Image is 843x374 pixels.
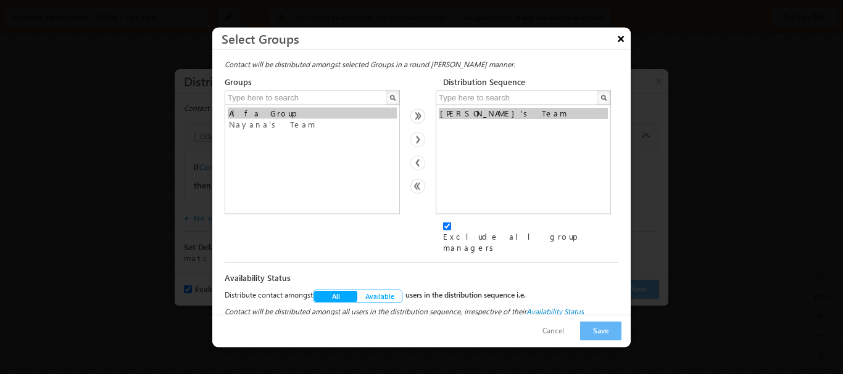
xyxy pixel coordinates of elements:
span: Available [365,291,395,300]
h3: Select Groups [222,27,631,49]
label: Contact will be distributed amongst all users in the distribution sequence, irrespective of their [225,306,618,317]
img: Search [389,94,396,100]
button: All [314,290,358,302]
button: Available [357,290,402,302]
div: users in the distribution sequence i.e. [405,289,560,303]
input: Type here to search [436,90,599,105]
div: Distribution Sequence [443,76,525,87]
option: [PERSON_NAME]'s Team [439,107,608,118]
option: Nayana's Team [228,118,397,129]
button: Save [580,321,621,340]
input: Type here to search [225,90,388,105]
a: Availability Status [526,306,584,315]
img: MAL.png [410,179,425,193]
div: Availability Status [225,272,618,283]
div: Distribute contact amongst [225,289,313,303]
img: ML.png [410,155,425,170]
div: Contact will be distributed amongst selected Groups in a round [PERSON_NAME] manner. [225,59,618,70]
option: Alfa Group [228,107,397,118]
div: Groups [225,76,433,87]
img: MR.png [410,132,425,147]
img: Search [600,94,607,100]
img: MAR.png [410,108,425,123]
button: × [611,27,631,49]
label: Exclude all group managers [443,230,618,253]
button: Cancel [530,322,576,339]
